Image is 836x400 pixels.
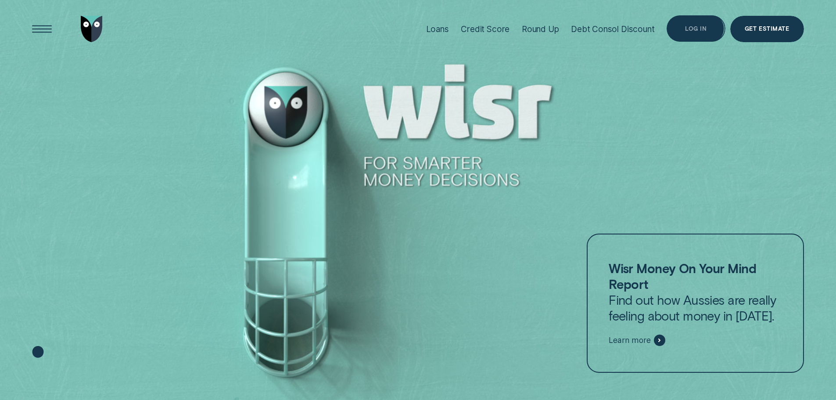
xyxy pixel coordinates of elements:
button: Log in [667,15,725,42]
div: Credit Score [461,24,509,34]
button: Open Menu [29,16,55,42]
p: Find out how Aussies are really feeling about money in [DATE]. [609,260,782,324]
div: Log in [685,26,707,32]
div: Debt Consol Discount [571,24,654,34]
img: Wisr [81,16,103,42]
a: Get Estimate [730,16,804,42]
span: Learn more [609,335,650,345]
strong: Wisr Money On Your Mind Report [609,260,756,292]
a: Wisr Money On Your Mind ReportFind out how Aussies are really feeling about money in [DATE].Learn... [587,234,804,373]
div: Loans [426,24,449,34]
div: Round Up [522,24,559,34]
